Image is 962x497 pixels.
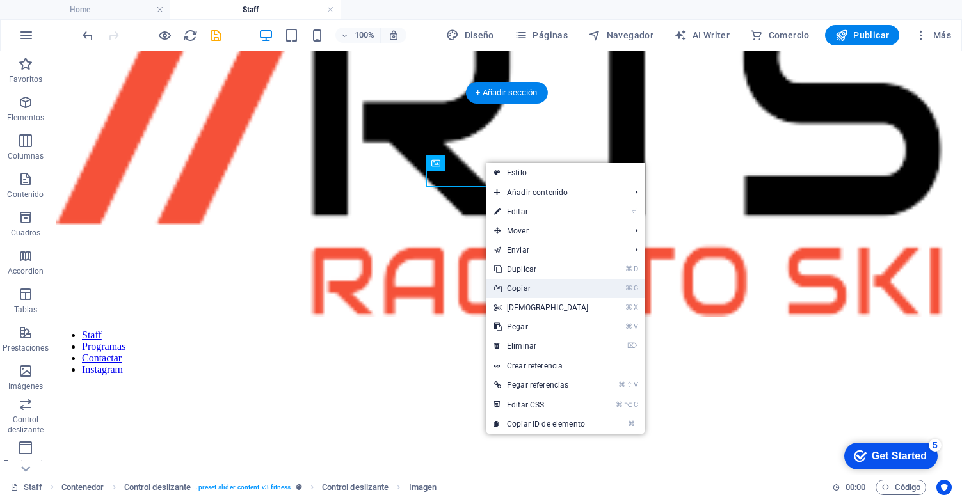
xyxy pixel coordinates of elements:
i: X [634,303,637,312]
button: Comercio [745,25,815,45]
span: : [854,482,856,492]
button: save [208,28,223,43]
button: 100% [335,28,381,43]
button: Código [876,480,926,495]
p: Favoritos [9,74,42,84]
i: C [634,400,637,409]
a: ⌘CCopiar [486,279,597,298]
h4: Staff [170,3,341,17]
i: V [634,322,637,331]
i: D [634,265,637,273]
button: Diseño [441,25,499,45]
p: Cuadros [11,228,41,238]
i: ⇧ [627,381,632,389]
a: ⌘VPegar [486,317,597,336]
span: Más [915,29,951,42]
button: Haz clic para salir del modo de previsualización y seguir editando [157,28,172,43]
a: ⏎Editar [486,202,597,221]
i: ⌘ [628,420,635,428]
i: ⌘ [625,284,632,292]
span: Diseño [446,29,494,42]
span: Añadir contenido [486,183,625,202]
p: Accordion [8,266,44,276]
span: 00 00 [846,480,865,495]
div: Get Started [38,14,93,26]
button: Navegador [583,25,659,45]
span: Páginas [515,29,568,42]
i: Guardar (Ctrl+S) [209,28,223,43]
i: ⏎ [632,207,637,216]
i: ⌘ [625,322,632,331]
a: ⌘⌥CEditar CSS [486,395,597,414]
span: Código [881,480,920,495]
i: Este elemento es un preajuste personalizable [296,484,302,491]
i: I [636,420,637,428]
span: . preset-slider-content-v3-fitness [196,480,291,495]
span: Haz clic para seleccionar y doble clic para editar [409,480,437,495]
button: Más [910,25,956,45]
p: Prestaciones [3,343,48,353]
i: C [634,284,637,292]
a: ⌘ICopiar ID de elemento [486,414,597,434]
a: ⌘DDuplicar [486,260,597,279]
i: ⌘ [625,265,632,273]
span: Haz clic para seleccionar y doble clic para editar [124,480,191,495]
div: + Añadir sección [465,82,547,104]
p: Encabezado [4,458,47,468]
i: ⌘ [625,303,632,312]
nav: breadcrumb [61,480,437,495]
a: Haz clic para cancelar la selección y doble clic para abrir páginas [10,480,43,495]
p: Columnas [8,151,44,161]
i: Al redimensionar, ajustar el nivel de zoom automáticamente para ajustarse al dispositivo elegido. [388,29,399,41]
span: Haz clic para seleccionar y doble clic para editar [322,480,389,495]
button: undo [80,28,95,43]
a: Enviar [486,241,625,260]
span: Publicar [835,29,890,42]
button: reload [182,28,198,43]
span: Navegador [588,29,653,42]
div: Diseño (Ctrl+Alt+Y) [441,25,499,45]
a: Estilo [486,163,645,182]
a: ⌘⇧VPegar referencias [486,375,597,395]
i: V [634,381,637,389]
span: Haz clic para seleccionar y doble clic para editar [61,480,104,495]
p: Contenido [7,189,44,200]
p: Tablas [14,304,38,315]
button: Páginas [509,25,573,45]
span: Comercio [750,29,810,42]
i: ⌘ [618,381,625,389]
a: ⌘X[DEMOGRAPHIC_DATA] [486,298,597,317]
i: ⌘ [616,400,623,409]
i: Volver a cargar página [183,28,198,43]
a: ⌦Eliminar [486,336,597,356]
p: Elementos [7,113,44,123]
div: Get Started 5 items remaining, 0% complete [10,6,104,33]
i: Deshacer: Eliminar elementos (Ctrl+Z) [81,28,95,43]
button: AI Writer [669,25,735,45]
h6: Tiempo de la sesión [832,480,866,495]
button: Usercentrics [936,480,952,495]
p: Imágenes [8,381,43,391]
i: ⌦ [627,342,637,350]
h6: 100% [355,28,375,43]
button: Publicar [825,25,900,45]
div: 5 [95,3,108,15]
i: ⌥ [624,400,632,409]
span: Mover [486,221,625,241]
span: AI Writer [674,29,730,42]
a: Crear referencia [486,356,645,375]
